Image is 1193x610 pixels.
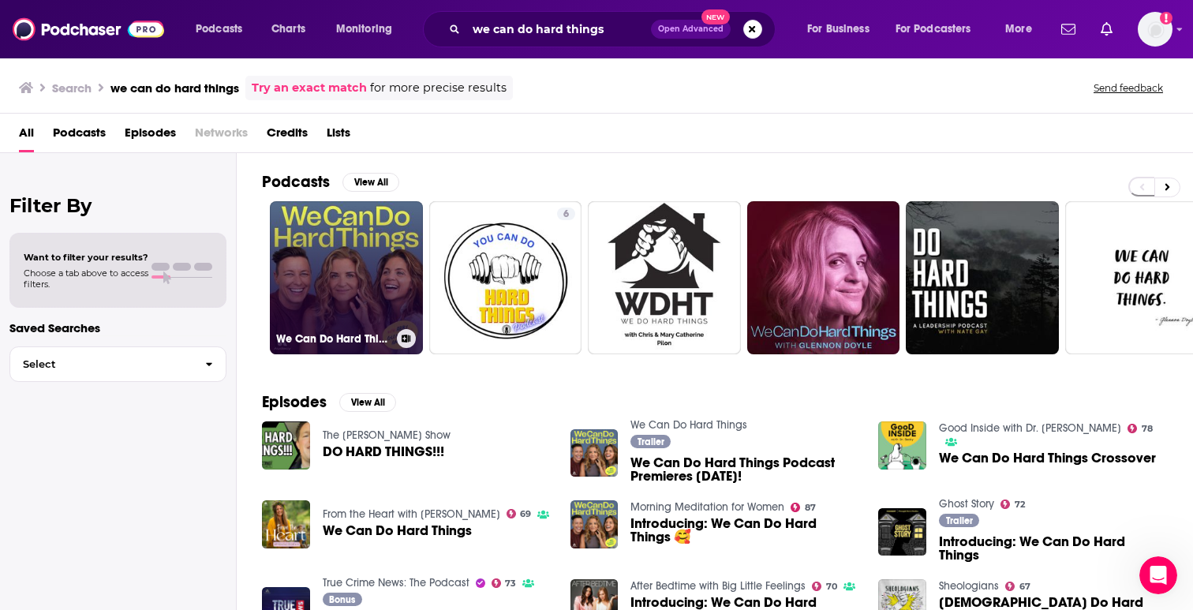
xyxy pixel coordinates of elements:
a: The Russell Brunson Show [323,428,451,442]
a: 78 [1128,424,1153,433]
img: We Can Do Hard Things Podcast Premieres Tuesday, May 11th! [570,429,619,477]
a: We Can Do Hard Things [270,201,423,354]
span: Trailer [638,437,664,447]
img: Introducing: We Can Do Hard Things [878,508,926,556]
button: open menu [185,17,263,42]
a: Ghost Story [939,497,994,511]
img: DO HARD THINGS!!! [262,421,310,470]
a: All [19,120,34,152]
a: Introducing: We Can Do Hard Things [939,535,1168,562]
a: We Can Do Hard Things [323,524,472,537]
span: We Can Do Hard Things Podcast Premieres [DATE]! [630,456,859,483]
a: 6 [429,201,582,354]
button: open menu [994,17,1052,42]
img: Podchaser - Follow, Share and Rate Podcasts [13,14,164,44]
span: For Podcasters [896,18,971,40]
button: open menu [885,17,994,42]
h3: We Can Do Hard Things [276,332,391,346]
a: DO HARD THINGS!!! [323,445,444,458]
span: 6 [563,207,569,223]
a: True Crime News: The Podcast [323,576,469,589]
span: 87 [805,504,816,511]
a: Introducing: We Can Do Hard Things 🥰 [630,517,859,544]
button: open menu [796,17,889,42]
a: 72 [1000,500,1025,509]
span: Want to filter your results? [24,252,148,263]
button: Open AdvancedNew [651,20,731,39]
iframe: Intercom live chat [1139,556,1177,594]
span: More [1005,18,1032,40]
a: 87 [791,503,816,512]
span: Bonus [329,595,355,604]
div: Search podcasts, credits, & more... [438,11,791,47]
span: Trailer [946,516,973,526]
button: View All [339,393,396,412]
span: Open Advanced [658,25,724,33]
a: 70 [812,582,837,591]
img: We Can Do Hard Things [262,500,310,548]
a: We Can Do Hard Things Crossover [939,451,1156,465]
svg: Add a profile image [1160,12,1172,24]
img: We Can Do Hard Things Crossover [878,421,926,470]
h2: Episodes [262,392,327,412]
a: After Bedtime with Big Little Feelings [630,579,806,593]
span: 73 [505,580,516,587]
span: New [701,9,730,24]
button: View All [342,173,399,192]
span: Choose a tab above to access filters. [24,268,148,290]
span: Podcasts [196,18,242,40]
button: Send feedback [1089,81,1168,95]
img: Introducing: We Can Do Hard Things 🥰 [570,500,619,548]
a: PodcastsView All [262,172,399,192]
a: 73 [492,578,517,588]
a: Morning Meditation for Women [630,500,784,514]
a: Try an exact match [252,79,367,97]
a: Charts [261,17,315,42]
button: Select [9,346,226,382]
h2: Podcasts [262,172,330,192]
a: Show notifications dropdown [1094,16,1119,43]
a: 69 [507,509,532,518]
span: Monitoring [336,18,392,40]
span: 78 [1142,425,1153,432]
span: 72 [1015,501,1025,508]
span: Networks [195,120,248,152]
span: Logged in as Fallon.nell [1138,12,1172,47]
input: Search podcasts, credits, & more... [466,17,651,42]
a: Podcasts [53,120,106,152]
a: 6 [557,208,575,220]
span: Select [10,359,193,369]
button: Show profile menu [1138,12,1172,47]
span: for more precise results [370,79,507,97]
span: 69 [520,511,531,518]
h2: Filter By [9,194,226,217]
a: 67 [1005,582,1030,591]
span: 70 [826,583,837,590]
a: Episodes [125,120,176,152]
h3: Search [52,80,92,95]
span: For Business [807,18,870,40]
a: Credits [267,120,308,152]
a: EpisodesView All [262,392,396,412]
a: From the Heart with Rachel Brathen [323,507,500,521]
a: Sheologians [939,579,999,593]
img: User Profile [1138,12,1172,47]
a: Good Inside with Dr. Becky [939,421,1121,435]
span: Charts [271,18,305,40]
a: We Can Do Hard Things [630,418,747,432]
